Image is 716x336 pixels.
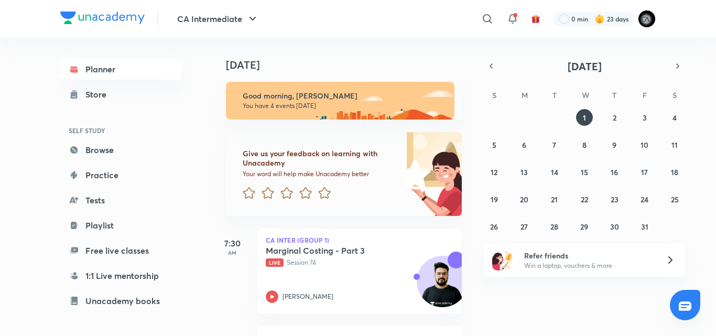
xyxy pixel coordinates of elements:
[671,140,678,150] abbr: October 11, 2025
[606,218,623,235] button: October 30, 2025
[85,88,113,101] div: Store
[641,222,648,232] abbr: October 31, 2025
[486,136,503,153] button: October 5, 2025
[60,265,182,286] a: 1:1 Live mentorship
[666,109,683,126] button: October 4, 2025
[524,261,653,270] p: Win a laptop, vouchers & more
[576,191,593,208] button: October 22, 2025
[211,237,253,250] h5: 7:30
[520,194,528,204] abbr: October 20, 2025
[550,222,558,232] abbr: October 28, 2025
[527,10,544,27] button: avatar
[498,59,670,73] button: [DATE]
[486,191,503,208] button: October 19, 2025
[516,164,533,180] button: October 13, 2025
[666,164,683,180] button: October 18, 2025
[552,90,557,100] abbr: Tuesday
[283,292,333,301] p: [PERSON_NAME]
[582,90,589,100] abbr: Wednesday
[60,190,182,211] a: Tests
[636,136,653,153] button: October 10, 2025
[546,191,563,208] button: October 21, 2025
[531,14,540,24] img: avatar
[580,222,588,232] abbr: October 29, 2025
[581,194,588,204] abbr: October 22, 2025
[486,218,503,235] button: October 26, 2025
[568,59,602,73] span: [DATE]
[606,164,623,180] button: October 16, 2025
[551,194,558,204] abbr: October 21, 2025
[243,91,445,101] h6: Good morning, [PERSON_NAME]
[583,113,586,123] abbr: October 1, 2025
[576,218,593,235] button: October 29, 2025
[60,59,182,80] a: Planner
[611,167,618,177] abbr: October 16, 2025
[636,164,653,180] button: October 17, 2025
[486,164,503,180] button: October 12, 2025
[211,250,253,256] p: AM
[613,113,616,123] abbr: October 2, 2025
[641,194,648,204] abbr: October 24, 2025
[364,132,462,216] img: feedback_image
[516,136,533,153] button: October 6, 2025
[638,10,656,28] img: poojita Agrawal
[643,90,647,100] abbr: Friday
[226,82,454,120] img: morning
[666,191,683,208] button: October 25, 2025
[266,237,453,243] p: CA Inter (Group 1)
[492,250,513,270] img: referral
[576,136,593,153] button: October 8, 2025
[641,167,648,177] abbr: October 17, 2025
[672,113,677,123] abbr: October 4, 2025
[636,109,653,126] button: October 3, 2025
[552,140,556,150] abbr: October 7, 2025
[546,136,563,153] button: October 7, 2025
[612,140,616,150] abbr: October 9, 2025
[546,218,563,235] button: October 28, 2025
[671,167,678,177] abbr: October 18, 2025
[226,59,472,71] h4: [DATE]
[171,8,265,29] button: CA Intermediate
[491,194,498,204] abbr: October 19, 2025
[60,12,145,24] img: Company Logo
[266,258,284,267] span: Live
[641,140,648,150] abbr: October 10, 2025
[243,170,396,178] p: Your word will help make Unacademy better
[636,191,653,208] button: October 24, 2025
[672,90,677,100] abbr: Saturday
[576,109,593,126] button: October 1, 2025
[491,167,497,177] abbr: October 12, 2025
[522,90,528,100] abbr: Monday
[522,140,526,150] abbr: October 6, 2025
[551,167,558,177] abbr: October 14, 2025
[243,149,396,168] h6: Give us your feedback on learning with Unacademy
[60,84,182,105] a: Store
[60,215,182,236] a: Playlist
[610,222,619,232] abbr: October 30, 2025
[516,218,533,235] button: October 27, 2025
[612,90,616,100] abbr: Thursday
[546,164,563,180] button: October 14, 2025
[60,290,182,311] a: Unacademy books
[643,113,647,123] abbr: October 3, 2025
[520,222,528,232] abbr: October 27, 2025
[524,250,653,261] h6: Refer friends
[576,164,593,180] button: October 15, 2025
[581,167,588,177] abbr: October 15, 2025
[520,167,528,177] abbr: October 13, 2025
[243,102,445,110] p: You have 4 events [DATE]
[266,258,430,267] p: Session 74
[606,136,623,153] button: October 9, 2025
[671,194,679,204] abbr: October 25, 2025
[60,240,182,261] a: Free live classes
[60,12,145,27] a: Company Logo
[492,90,496,100] abbr: Sunday
[636,218,653,235] button: October 31, 2025
[490,222,498,232] abbr: October 26, 2025
[60,122,182,139] h6: SELF STUDY
[606,191,623,208] button: October 23, 2025
[60,165,182,186] a: Practice
[582,140,587,150] abbr: October 8, 2025
[611,194,619,204] abbr: October 23, 2025
[60,139,182,160] a: Browse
